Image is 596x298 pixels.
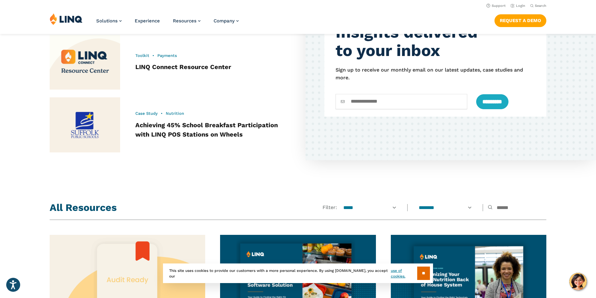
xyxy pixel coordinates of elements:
[391,268,417,279] a: use of cookies.
[173,18,201,24] a: Resources
[535,4,546,8] span: Search
[96,13,239,34] nav: Primary Navigation
[163,263,433,283] div: This site uses cookies to provide our customers with a more personal experience. By using [DOMAIN...
[494,14,546,27] a: Request a Demo
[214,18,239,24] a: Company
[50,201,117,215] h2: All Resources
[336,66,535,81] p: Sign up to receive our monthly email on our latest updates, case studies and more.
[135,111,291,116] div: •
[135,63,231,71] a: LINQ Connect Resource Center
[214,18,235,24] span: Company
[173,18,196,24] span: Resources
[157,53,177,58] a: Payments
[135,18,160,24] a: Experience
[323,204,337,211] span: Filter:
[135,121,278,138] a: Achieving 45% School Breakfast Participation with LINQ POS Stations on Wheels
[494,13,546,27] nav: Button Navigation
[96,18,122,24] a: Solutions
[135,111,158,116] a: Case Study
[530,3,546,8] button: Open Search Bar
[135,53,149,58] a: Toolkit
[511,4,525,8] a: Login
[50,35,120,90] img: LINQ Connect Resource Center
[166,111,184,116] a: Nutrition
[336,23,535,60] h4: Insights delivered to your inbox
[96,18,118,24] span: Solutions
[486,4,506,8] a: Support
[135,53,291,58] div: •
[50,97,120,152] img: Suffolk Case Study Thumbnail
[569,273,587,290] button: Hello, have a question? Let’s chat.
[50,13,83,25] img: LINQ | K‑12 Software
